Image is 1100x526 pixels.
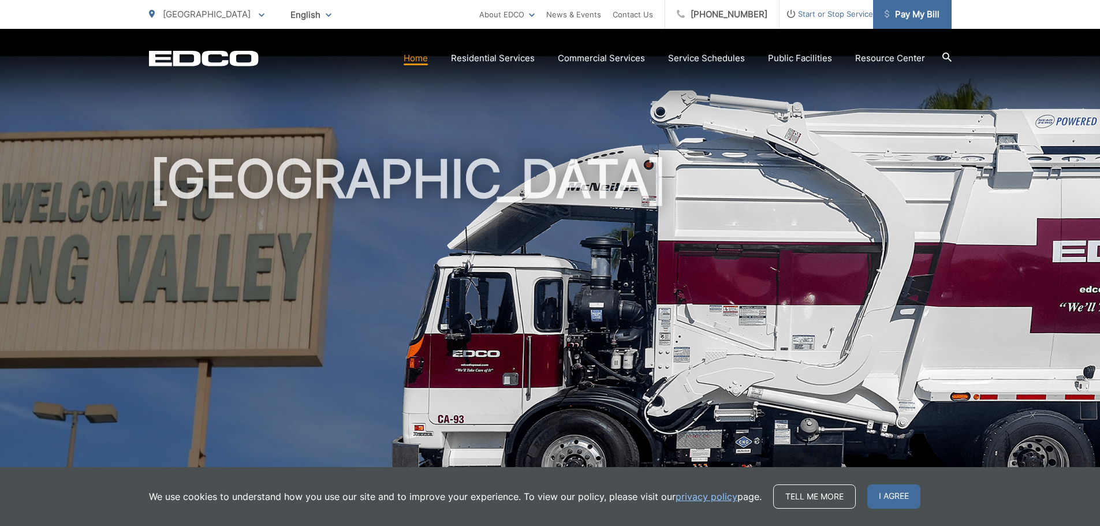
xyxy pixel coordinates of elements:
span: English [282,5,340,25]
span: I agree [867,484,920,509]
a: News & Events [546,8,601,21]
a: privacy policy [676,490,737,503]
a: Public Facilities [768,51,832,65]
a: Residential Services [451,51,535,65]
a: Contact Us [613,8,653,21]
h1: [GEOGRAPHIC_DATA] [149,150,952,516]
a: EDCD logo. Return to the homepage. [149,50,259,66]
span: [GEOGRAPHIC_DATA] [163,9,251,20]
a: About EDCO [479,8,535,21]
a: Tell me more [773,484,856,509]
a: Home [404,51,428,65]
a: Commercial Services [558,51,645,65]
a: Service Schedules [668,51,745,65]
a: Resource Center [855,51,925,65]
p: We use cookies to understand how you use our site and to improve your experience. To view our pol... [149,490,762,503]
span: Pay My Bill [885,8,939,21]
